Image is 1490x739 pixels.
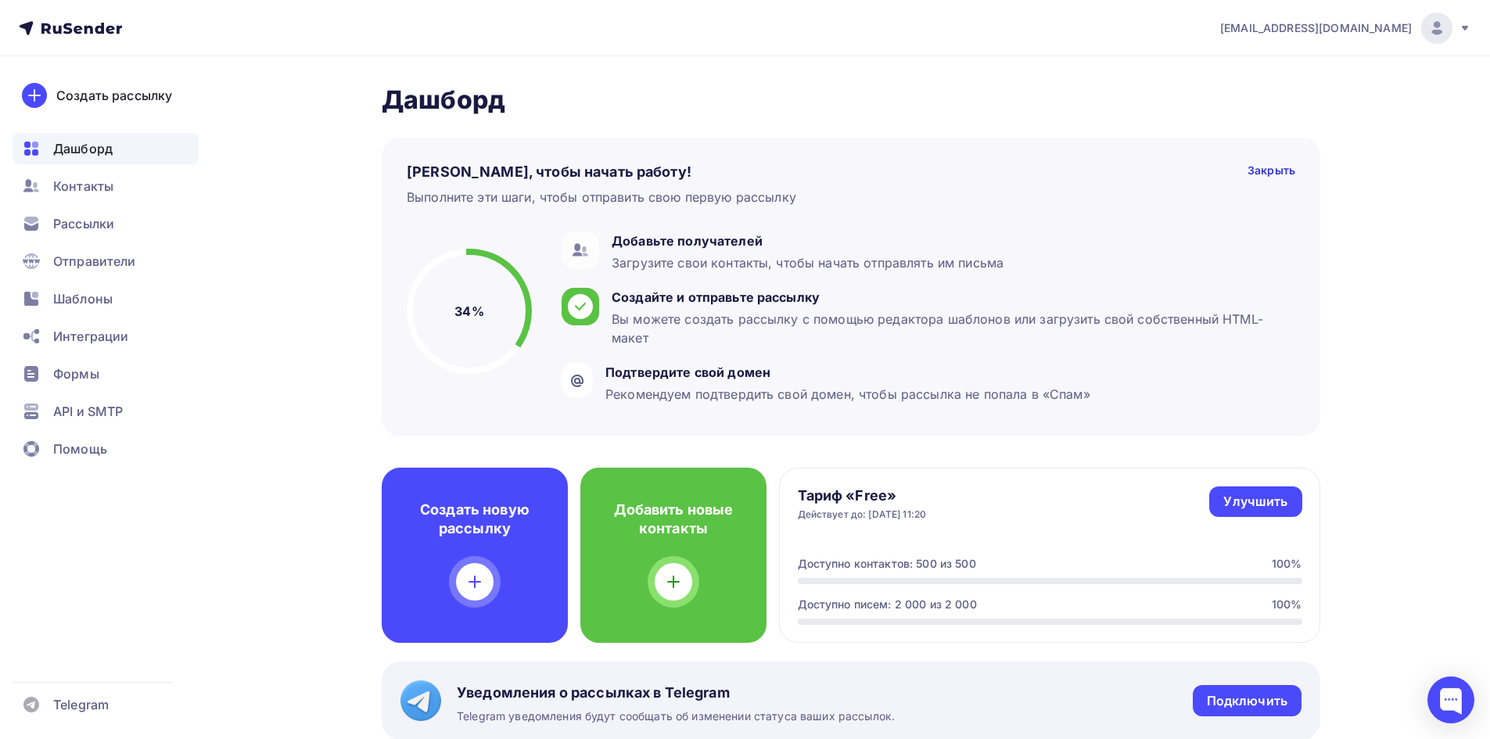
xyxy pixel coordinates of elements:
h5: 34% [454,302,483,321]
span: Интеграции [53,327,128,346]
h2: Дашборд [382,84,1320,116]
div: 100% [1272,556,1302,572]
span: Контакты [53,177,113,196]
span: Дашборд [53,139,113,158]
span: [EMAIL_ADDRESS][DOMAIN_NAME] [1220,20,1412,36]
div: Добавьте получателей [612,231,1004,250]
span: Формы [53,364,99,383]
span: Рассылки [53,214,114,233]
a: [EMAIL_ADDRESS][DOMAIN_NAME] [1220,13,1471,44]
div: Создайте и отправьте рассылку [612,288,1287,307]
h4: [PERSON_NAME], чтобы начать работу! [407,163,691,181]
h4: Тариф «Free» [798,486,927,505]
div: Улучшить [1223,493,1287,511]
span: Уведомления о рассылках в Telegram [457,683,895,702]
div: Действует до: [DATE] 11:20 [798,508,927,521]
div: Вы можете создать рассылку с помощью редактора шаблонов или загрузить свой собственный HTML-макет [612,310,1287,347]
span: API и SMTP [53,402,123,421]
div: Доступно контактов: 500 из 500 [798,556,976,572]
a: Дашборд [13,133,199,164]
div: Доступно писем: 2 000 из 2 000 [798,597,977,612]
div: Выполните эти шаги, чтобы отправить свою первую рассылку [407,188,796,206]
span: Помощь [53,439,107,458]
a: Отправители [13,246,199,277]
a: Рассылки [13,208,199,239]
span: Telegram [53,695,109,714]
div: Рекомендуем подтвердить свой домен, чтобы рассылка не попала в «Спам» [605,385,1090,404]
span: Telegram уведомления будут сообщать об изменении статуса ваших рассылок. [457,709,895,724]
div: Подтвердите свой домен [605,363,1090,382]
a: Контакты [13,170,199,202]
a: Формы [13,358,199,389]
a: Шаблоны [13,283,199,314]
h4: Добавить новые контакты [605,500,741,538]
div: 100% [1272,597,1302,612]
div: Загрузите свои контакты, чтобы начать отправлять им письма [612,253,1004,272]
div: Закрыть [1248,163,1295,181]
div: Подключить [1207,692,1287,710]
div: Создать рассылку [56,86,172,105]
h4: Создать новую рассылку [407,500,543,538]
span: Шаблоны [53,289,113,308]
span: Отправители [53,252,136,271]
